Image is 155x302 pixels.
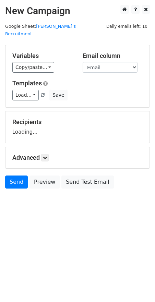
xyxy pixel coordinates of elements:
h5: Email column [83,52,143,60]
a: Preview [29,176,60,189]
button: Save [49,90,67,100]
h2: New Campaign [5,5,150,17]
div: Loading... [12,118,143,136]
span: Daily emails left: 10 [104,23,150,30]
a: Load... [12,90,39,100]
h5: Recipients [12,118,143,126]
a: [PERSON_NAME]'s Recruitment [5,24,76,37]
h5: Advanced [12,154,143,161]
h5: Variables [12,52,72,60]
a: Copy/paste... [12,62,54,73]
a: Templates [12,80,42,87]
small: Google Sheet: [5,24,76,37]
a: Send [5,176,28,189]
a: Send Test Email [61,176,114,189]
a: Daily emails left: 10 [104,24,150,29]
